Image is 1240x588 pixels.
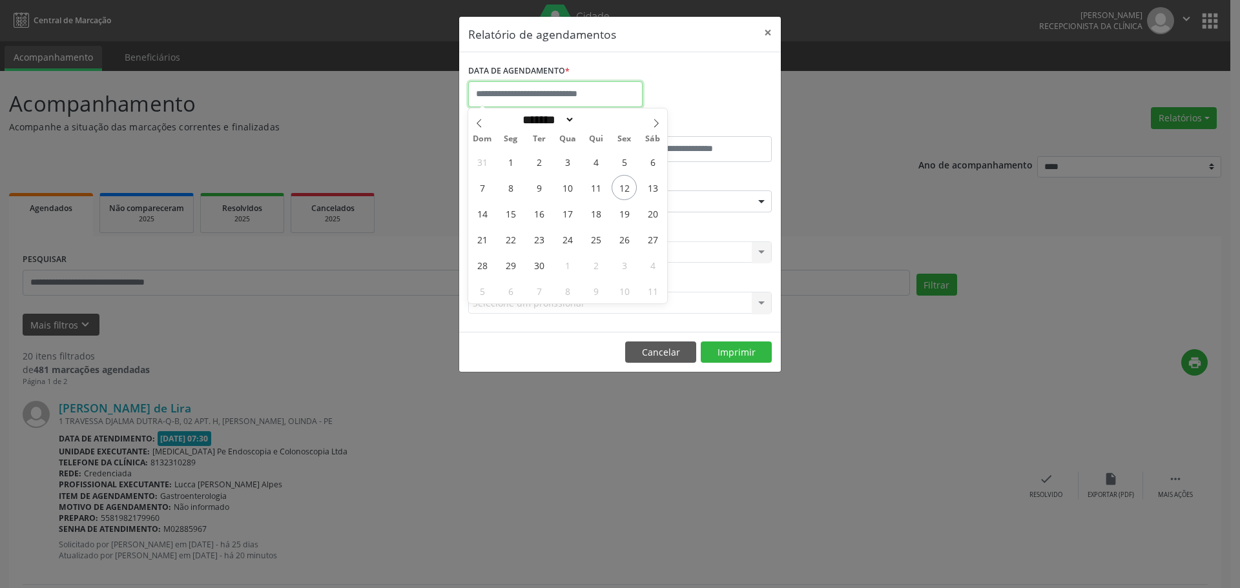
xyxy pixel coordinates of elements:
[555,278,580,303] span: Outubro 8, 2025
[468,26,616,43] h5: Relatório de agendamentos
[526,201,552,226] span: Setembro 16, 2025
[575,113,617,127] input: Year
[612,175,637,200] span: Setembro 12, 2025
[526,252,552,278] span: Setembro 30, 2025
[583,278,608,303] span: Outubro 9, 2025
[526,278,552,303] span: Outubro 7, 2025
[470,252,495,278] span: Setembro 28, 2025
[640,227,665,252] span: Setembro 27, 2025
[582,135,610,143] span: Qui
[468,135,497,143] span: Dom
[498,201,523,226] span: Setembro 15, 2025
[470,175,495,200] span: Setembro 7, 2025
[612,149,637,174] span: Setembro 5, 2025
[470,278,495,303] span: Outubro 5, 2025
[470,149,495,174] span: Agosto 31, 2025
[553,135,582,143] span: Qua
[612,252,637,278] span: Outubro 3, 2025
[498,227,523,252] span: Setembro 22, 2025
[555,175,580,200] span: Setembro 10, 2025
[612,278,637,303] span: Outubro 10, 2025
[470,227,495,252] span: Setembro 21, 2025
[612,227,637,252] span: Setembro 26, 2025
[498,252,523,278] span: Setembro 29, 2025
[498,278,523,303] span: Outubro 6, 2025
[640,252,665,278] span: Outubro 4, 2025
[583,252,608,278] span: Outubro 2, 2025
[526,227,552,252] span: Setembro 23, 2025
[640,175,665,200] span: Setembro 13, 2025
[583,149,608,174] span: Setembro 4, 2025
[701,341,772,363] button: Imprimir
[498,149,523,174] span: Setembro 1, 2025
[640,149,665,174] span: Setembro 6, 2025
[639,135,667,143] span: Sáb
[555,252,580,278] span: Outubro 1, 2025
[583,175,608,200] span: Setembro 11, 2025
[526,149,552,174] span: Setembro 2, 2025
[612,201,637,226] span: Setembro 19, 2025
[525,135,553,143] span: Ter
[555,149,580,174] span: Setembro 3, 2025
[583,227,608,252] span: Setembro 25, 2025
[470,201,495,226] span: Setembro 14, 2025
[555,227,580,252] span: Setembro 24, 2025
[583,201,608,226] span: Setembro 18, 2025
[555,201,580,226] span: Setembro 17, 2025
[625,341,696,363] button: Cancelar
[640,201,665,226] span: Setembro 20, 2025
[518,113,575,127] select: Month
[610,135,639,143] span: Sex
[526,175,552,200] span: Setembro 9, 2025
[640,278,665,303] span: Outubro 11, 2025
[623,116,772,136] label: ATÉ
[498,175,523,200] span: Setembro 8, 2025
[497,135,525,143] span: Seg
[468,61,570,81] label: DATA DE AGENDAMENTO
[755,17,781,48] button: Close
